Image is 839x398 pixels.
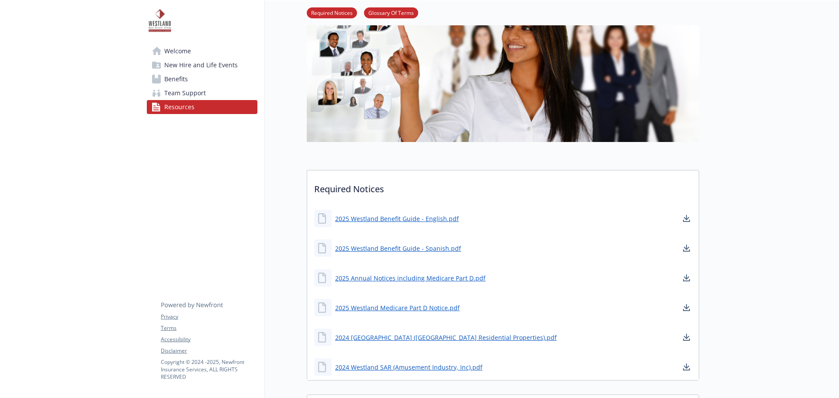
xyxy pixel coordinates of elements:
[164,72,188,86] span: Benefits
[335,303,460,312] a: 2025 Westland Medicare Part D Notice.pdf
[164,100,194,114] span: Resources
[161,324,257,332] a: Terms
[681,213,692,224] a: download document
[307,8,357,17] a: Required Notices
[161,336,257,343] a: Accessibility
[335,214,459,223] a: 2025 Westland Benefit Guide - English.pdf
[164,44,191,58] span: Welcome
[147,72,257,86] a: Benefits
[147,58,257,72] a: New Hire and Life Events
[681,332,692,343] a: download document
[681,302,692,313] a: download document
[364,8,418,17] a: Glossary Of Terms
[335,363,482,372] a: 2024 Westland SAR (Amusement Industry, Inc).pdf
[161,313,257,321] a: Privacy
[335,273,485,283] a: 2025 Annual Notices including Medicare Part D.pdf
[681,362,692,372] a: download document
[161,347,257,355] a: Disclaimer
[681,243,692,253] a: download document
[335,244,461,253] a: 2025 Westland Benefit Guide - Spanish.pdf
[147,100,257,114] a: Resources
[147,86,257,100] a: Team Support
[164,86,206,100] span: Team Support
[164,58,238,72] span: New Hire and Life Events
[681,273,692,283] a: download document
[335,333,557,342] a: 2024 [GEOGRAPHIC_DATA] ([GEOGRAPHIC_DATA] Residential Properties).pdf
[307,170,699,203] p: Required Notices
[161,358,257,381] p: Copyright © 2024 - 2025 , Newfront Insurance Services, ALL RIGHTS RESERVED
[147,44,257,58] a: Welcome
